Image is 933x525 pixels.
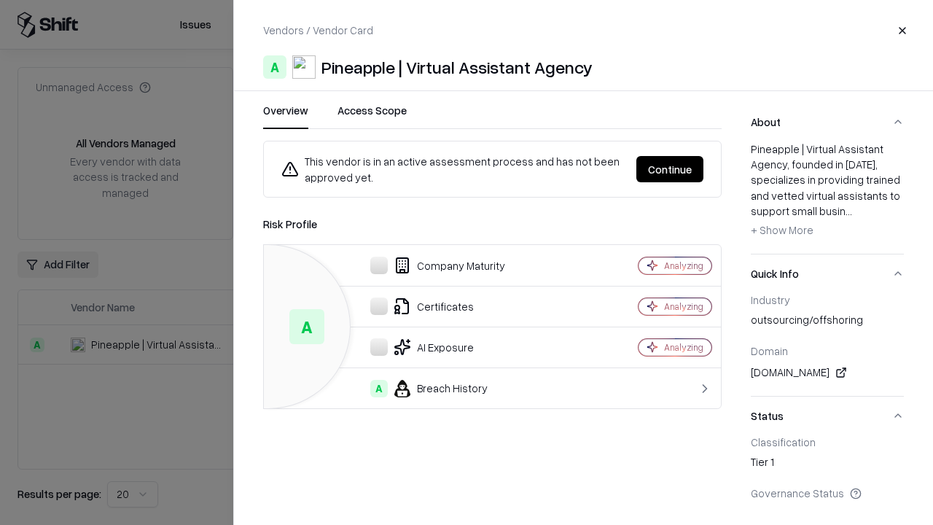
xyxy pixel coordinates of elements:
button: Overview [263,103,308,129]
button: Status [751,397,904,435]
div: Tier 1 [751,454,904,475]
button: Quick Info [751,254,904,293]
div: Analyzing [664,300,703,313]
div: outsourcing/offshoring [751,312,904,332]
div: Breach History [276,380,587,397]
button: About [751,103,904,141]
div: Pineapple | Virtual Assistant Agency, founded in [DATE], specializes in providing trained and vet... [751,141,904,242]
p: Vendors / Vendor Card [263,23,373,38]
div: Certificates [276,297,587,315]
div: A [370,380,388,397]
div: This vendor is in an active assessment process and has not been approved yet. [281,153,625,185]
div: Analyzing [664,260,703,272]
img: Pineapple | Virtual Assistant Agency [292,55,316,79]
div: Risk Profile [263,215,722,233]
button: + Show More [751,219,813,242]
div: Analyzing [664,341,703,354]
div: AI Exposure [276,338,587,356]
div: About [751,141,904,254]
div: Industry [751,293,904,306]
div: A [289,309,324,344]
div: [DOMAIN_NAME] [751,364,904,381]
div: Pineapple | Virtual Assistant Agency [321,55,593,79]
button: Continue [636,156,703,182]
div: Classification [751,435,904,448]
div: Quick Info [751,293,904,396]
div: A [263,55,286,79]
span: + Show More [751,223,813,236]
span: ... [846,204,852,217]
div: Governance Status [751,486,904,499]
div: Domain [751,344,904,357]
button: Access Scope [337,103,407,129]
div: Company Maturity [276,257,587,274]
